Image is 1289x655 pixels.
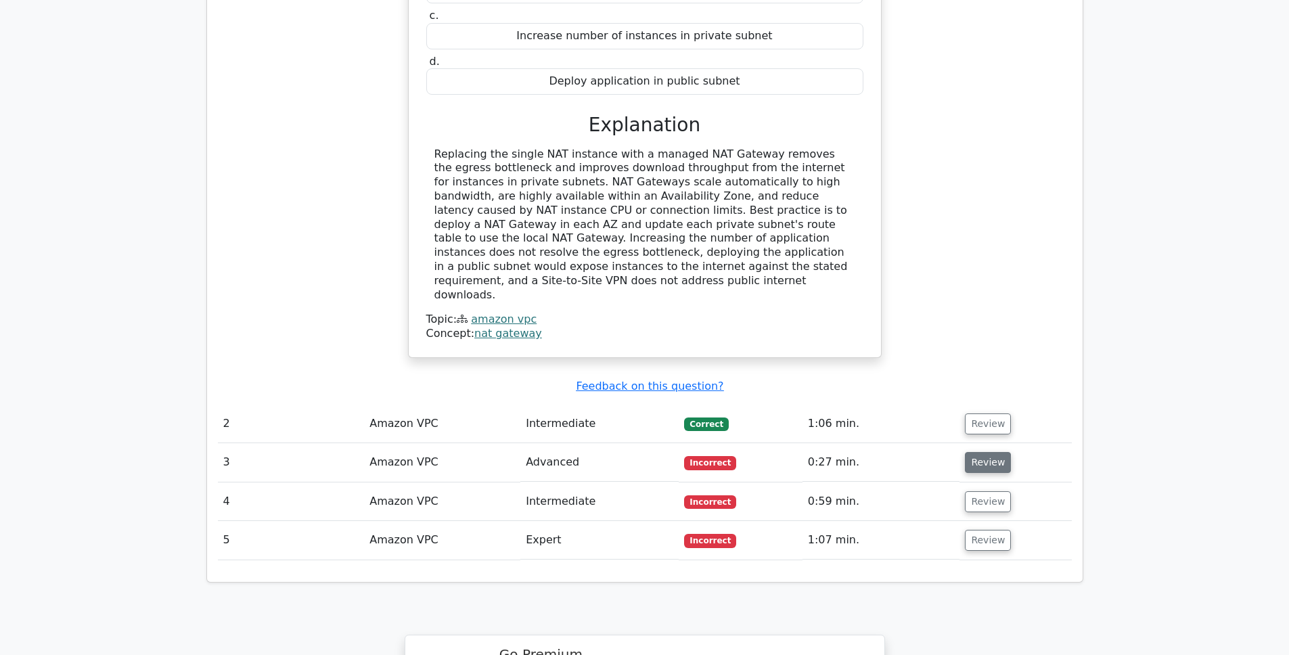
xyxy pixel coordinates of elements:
[426,327,863,341] div: Concept:
[520,405,679,443] td: Intermediate
[364,482,520,521] td: Amazon VPC
[434,114,855,137] h3: Explanation
[520,521,679,560] td: Expert
[684,456,736,470] span: Incorrect
[218,443,365,482] td: 3
[426,68,863,95] div: Deploy application in public subnet
[965,530,1011,551] button: Review
[965,491,1011,512] button: Review
[965,413,1011,434] button: Review
[434,148,855,302] div: Replacing the single NAT instance with a managed NAT Gateway removes the egress bottleneck and im...
[364,405,520,443] td: Amazon VPC
[364,443,520,482] td: Amazon VPC
[218,521,365,560] td: 5
[218,482,365,521] td: 4
[474,327,542,340] a: nat gateway
[471,313,537,325] a: amazon vpc
[576,380,723,392] a: Feedback on this question?
[520,443,679,482] td: Advanced
[684,417,728,431] span: Correct
[802,405,960,443] td: 1:06 min.
[802,482,960,521] td: 0:59 min.
[684,495,736,509] span: Incorrect
[364,521,520,560] td: Amazon VPC
[965,452,1011,473] button: Review
[520,482,679,521] td: Intermediate
[426,313,863,327] div: Topic:
[430,55,440,68] span: d.
[218,405,365,443] td: 2
[802,443,960,482] td: 0:27 min.
[426,23,863,49] div: Increase number of instances in private subnet
[684,534,736,547] span: Incorrect
[802,521,960,560] td: 1:07 min.
[430,9,439,22] span: c.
